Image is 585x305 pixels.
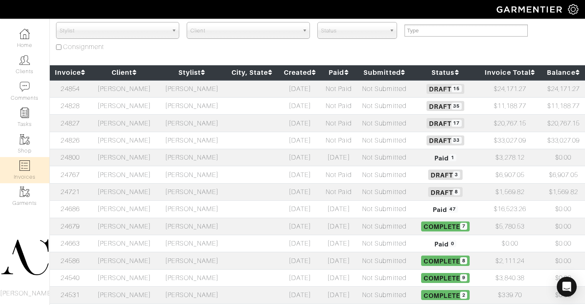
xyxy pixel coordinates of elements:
span: Paid [430,204,460,214]
img: garments-icon-b7da505a4dc4fd61783c78ac3ca0ef83fa9d6f193b1c9dc38574b1d14d53ca28.png [19,134,30,145]
td: [DATE] [278,218,321,235]
td: $0.00 [542,149,585,166]
td: $1,569.82 [478,183,542,200]
a: 24531 [61,291,79,299]
span: 0 [449,240,456,247]
td: [DATE] [278,201,321,218]
span: Draft [427,135,464,145]
td: Not Submitted [356,218,413,235]
span: 15 [451,85,462,92]
td: $11,188.77 [478,97,542,114]
a: 24721 [61,188,79,196]
td: $6,907.05 [542,166,585,183]
td: [PERSON_NAME] [90,80,158,98]
div: Open Intercom Messenger [557,277,577,297]
td: $3,840.38 [478,269,542,286]
span: Stylist [60,22,168,39]
a: 24767 [61,171,79,179]
img: garmentier-logo-header-white-b43fb05a5012e4ada735d5af1a66efaba907eab6374d6393d1fbf88cb4ef424d.png [492,2,568,17]
td: Not Submitted [356,132,413,149]
td: Not Submitted [356,115,413,132]
img: clients-icon-6bae9207a08558b7cb47a8932f037763ab4055f8c8b6bfacd5dc20c3e0201464.png [19,55,30,65]
td: Not Submitted [356,97,413,114]
td: [DATE] [321,252,356,269]
td: [PERSON_NAME] [158,218,226,235]
td: [PERSON_NAME] [158,235,226,252]
img: orders-icon-0abe47150d42831381b5fb84f609e132dff9fe21cb692f30cb5eec754e2cba89.png [19,160,30,171]
td: [DATE] [278,166,321,183]
td: Not Submitted [356,166,413,183]
td: [PERSON_NAME] [158,149,226,166]
span: Draft [427,118,464,128]
td: [DATE] [278,287,321,304]
td: $2,111.24 [478,252,542,269]
a: 24826 [61,137,79,144]
span: Client [190,22,299,39]
a: Invoice [55,69,85,76]
td: $3,278.12 [478,149,542,166]
td: [PERSON_NAME] [158,115,226,132]
span: Draft [427,101,464,111]
td: [PERSON_NAME] [158,287,226,304]
td: [PERSON_NAME] [90,218,158,235]
td: Not Submitted [356,149,413,166]
td: $16,523.26 [478,201,542,218]
td: [DATE] [278,235,321,252]
span: Complete [421,256,470,266]
span: 1 [449,154,456,161]
td: $6,907.05 [478,166,542,183]
a: Created [284,69,316,76]
td: [PERSON_NAME] [90,97,158,114]
td: [PERSON_NAME] [158,132,226,149]
a: Invoice Total [485,69,535,76]
td: [PERSON_NAME] [158,166,226,183]
td: Not Submitted [356,201,413,218]
td: $24,171.27 [478,80,542,98]
img: comment-icon-a0a6a9ef722e966f86d9cbdc48e553b5cf19dbc54f86b18d962a5391bc8f6eb6.png [19,81,30,92]
td: Not Paid [321,97,356,114]
span: Complete [421,290,470,300]
span: Draft [427,84,464,94]
td: [DATE] [321,218,356,235]
img: reminder-icon-8004d30b9f0a5d33ae49ab947aed9ed385cf756f9e5892f1edd6e32f2345188e.png [19,108,30,118]
td: $11,188.77 [542,97,585,114]
td: [DATE] [278,80,321,98]
td: [DATE] [278,97,321,114]
a: Client [112,69,137,76]
span: Paid [432,239,458,248]
td: Not Paid [321,166,356,183]
td: Not Submitted [356,269,413,286]
td: [DATE] [278,269,321,286]
td: $20,767.15 [542,115,585,132]
span: 35 [451,103,462,110]
td: $1,569.82 [542,183,585,200]
td: $33,027.09 [542,132,585,149]
a: 24827 [61,120,79,127]
a: 24663 [61,240,79,247]
span: 7 [460,223,467,230]
span: Complete [421,273,470,283]
td: $0.00 [542,218,585,235]
td: $0.00 [542,235,585,252]
a: 24828 [61,102,79,110]
td: Not Submitted [356,287,413,304]
td: [PERSON_NAME] [158,201,226,218]
td: [DATE] [278,252,321,269]
td: $339.70 [478,287,542,304]
td: $0.00 [478,235,542,252]
span: 3 [453,171,460,178]
td: [PERSON_NAME] [90,115,158,132]
td: [PERSON_NAME] [158,252,226,269]
a: 24800 [61,154,79,161]
td: [PERSON_NAME] [90,235,158,252]
td: [PERSON_NAME] [158,97,226,114]
td: Not Submitted [356,80,413,98]
td: [PERSON_NAME] [90,166,158,183]
a: 24679 [61,223,79,230]
td: $0.00 [542,269,585,286]
td: $0.00 [542,252,585,269]
td: Not Paid [321,115,356,132]
td: [PERSON_NAME] [90,252,158,269]
td: $0.00 [542,201,585,218]
td: $5,780.53 [478,218,542,235]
